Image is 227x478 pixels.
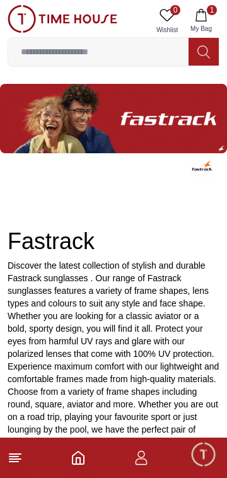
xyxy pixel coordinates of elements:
[71,450,86,465] a: Home
[185,24,217,33] span: My Bag
[190,441,218,469] div: Chat Widget
[8,229,219,254] h2: Fastrack
[189,153,214,178] img: ...
[170,5,180,15] span: 0
[151,5,183,37] a: 0Wishlist
[151,25,183,35] span: Wishlist
[207,5,217,15] span: 1
[8,259,219,448] p: Discover the latest collection of stylish and durable Fastrack sunglasses . Our range of Fastrack...
[8,5,117,33] img: ...
[183,5,219,37] button: 1My Bag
